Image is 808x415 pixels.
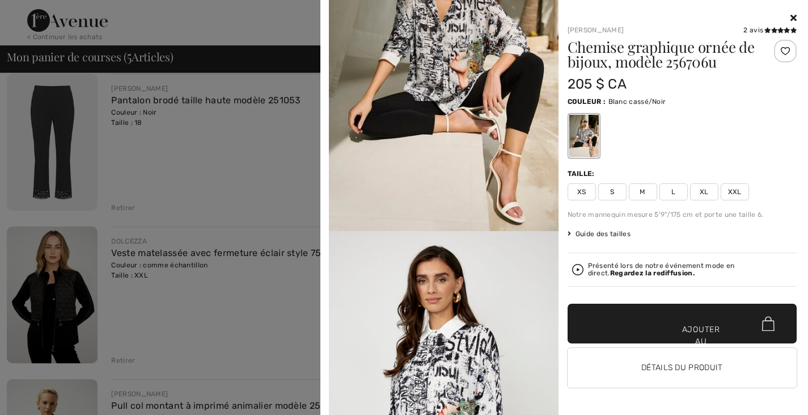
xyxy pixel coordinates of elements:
button: Détails du produit [568,348,797,388]
img: Bag.svg [762,317,775,332]
font: XL [700,188,709,196]
font: XS [577,188,586,196]
font: 2 avis [743,26,763,34]
font: Détails du produit [641,363,722,372]
a: [PERSON_NAME] [568,26,624,34]
font: Aide [26,8,48,18]
font: Ajouter au panier [682,324,720,359]
font: Taille: [568,170,595,178]
font: Couleur : [568,98,606,106]
font: Notre mannequin mesure 5'9"/175 cm et porte une taille 6. [568,211,764,219]
font: Présenté lors de notre événement mode en direct. [588,262,735,277]
font: Regardez la rediffusion. [610,269,695,277]
font: 205 $ CA [568,76,627,92]
font: L [671,188,675,196]
font: Blanc cassé/Noir [608,98,666,106]
div: Blanc cassé/noir [569,115,598,157]
font: XXL [728,188,742,196]
font: Guide des tailles [576,230,631,238]
img: Regardez la rediffusion [572,264,583,275]
font: Chemise graphique ornée de bijoux, modèle 256706u [568,37,755,72]
font: S [610,188,614,196]
font: M [640,188,645,196]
